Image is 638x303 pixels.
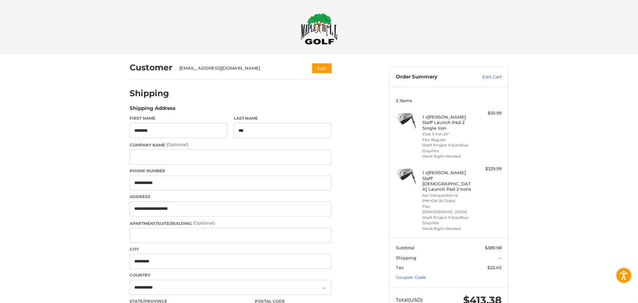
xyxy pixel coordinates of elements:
div: $329.99 [475,166,502,172]
div: $59.99 [475,110,502,117]
li: Shaft Project X Evenflow Graphite [422,215,474,226]
li: Hand Right-Handed [422,226,474,232]
img: Maple Hill Golf [301,13,338,45]
h4: 1 x [PERSON_NAME] Staff Launch Pad 2 Single Iron [422,114,474,131]
span: Shipping [396,255,416,260]
li: Club 5 Iron 24° [422,131,474,137]
span: Tax [396,265,404,270]
label: Country [130,272,332,278]
span: Total (USD) [396,297,423,303]
h2: Shipping [130,88,169,99]
label: Company Name [130,141,332,148]
li: Hand Right-Handed [422,154,474,159]
a: Edit Cart [468,74,502,80]
span: $23.40 [487,265,502,270]
span: Subtotal [396,245,415,250]
button: Edit [312,63,332,73]
iframe: Gorgias live chat messenger [7,274,80,296]
label: Last Name [234,115,332,121]
li: Flex [DEMOGRAPHIC_DATA] [422,204,474,215]
label: Apartment/Suite/Building [130,220,332,227]
label: First Name [130,115,227,121]
li: Set Composition 6-PW+GW (6 Clubs) [422,193,474,204]
span: -- [498,255,502,260]
label: Address [130,194,332,200]
span: $389.98 [485,245,502,250]
li: Flex Regular [422,137,474,143]
label: City [130,246,332,252]
li: Shaft Project X Evenflow Graphite [422,142,474,154]
h3: Order Summary [396,74,468,80]
small: (Optional) [193,220,215,226]
legend: Shipping Address [130,105,175,115]
h4: 1 x [PERSON_NAME] Staff [DEMOGRAPHIC_DATA] Launch Pad 2 Irons [422,170,474,192]
label: Phone Number [130,168,332,174]
h2: Customer [130,62,172,73]
small: (Optional) [166,142,188,147]
div: [EMAIL_ADDRESS][DOMAIN_NAME] [179,65,299,72]
a: Coupon Code [396,275,426,280]
h3: 2 Items [396,98,502,103]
